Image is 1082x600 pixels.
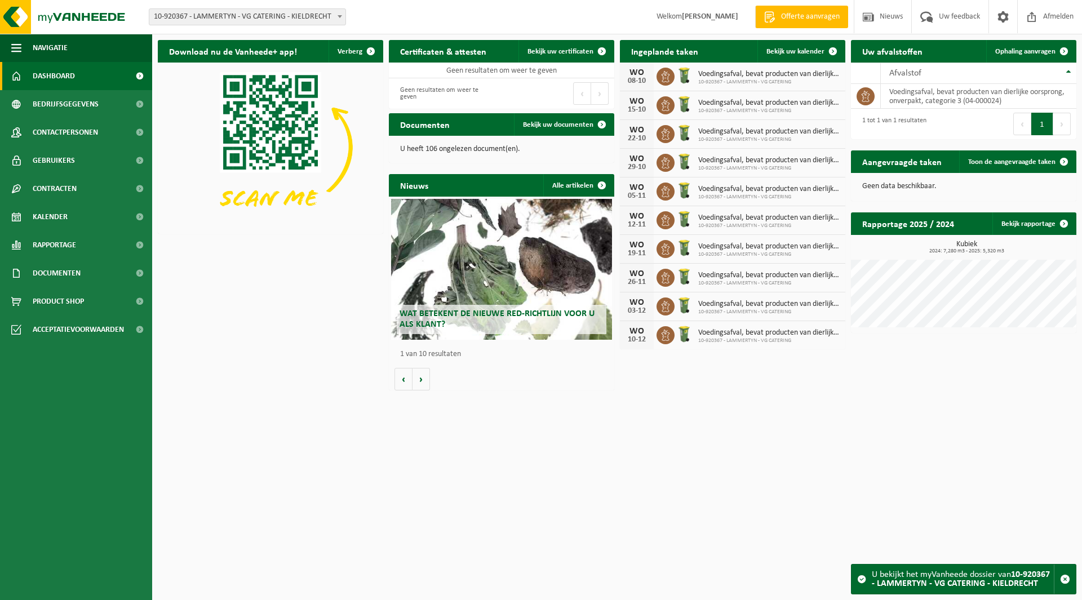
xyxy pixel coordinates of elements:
[698,127,840,136] span: Voedingsafval, bevat producten van dierlijke oorsprong, onverpakt, categorie 3
[389,113,461,135] h2: Documenten
[620,40,709,62] h2: Ingeplande taken
[400,145,603,153] p: U heeft 106 ongelezen document(en).
[626,327,648,336] div: WO
[626,77,648,85] div: 08-10
[626,183,648,192] div: WO
[389,174,440,196] h2: Nieuws
[626,163,648,171] div: 29-10
[400,309,595,329] span: Wat betekent de nieuwe RED-richtlijn voor u als klant?
[394,368,413,390] button: Vorige
[889,69,921,78] span: Afvalstof
[338,48,362,55] span: Verberg
[626,269,648,278] div: WO
[626,298,648,307] div: WO
[698,108,840,114] span: 10-920367 - LAMMERTYN - VG CATERING
[391,199,612,340] a: Wat betekent de nieuwe RED-richtlijn voor u als klant?
[626,241,648,250] div: WO
[675,210,694,229] img: WB-0140-HPE-GN-50
[675,325,694,344] img: WB-0140-HPE-GN-50
[626,154,648,163] div: WO
[959,150,1075,173] a: Toon de aangevraagde taken
[968,158,1056,166] span: Toon de aangevraagde taken
[591,82,609,105] button: Next
[755,6,848,28] a: Offerte aanvragen
[626,135,648,143] div: 22-10
[698,280,840,287] span: 10-920367 - LAMMERTYN - VG CATERING
[675,267,694,286] img: WB-0140-HPE-GN-50
[857,112,926,136] div: 1 tot 1 van 1 resultaten
[778,11,842,23] span: Offerte aanvragen
[33,90,99,118] span: Bedrijfsgegevens
[698,156,840,165] span: Voedingsafval, bevat producten van dierlijke oorsprong, onverpakt, categorie 3
[675,152,694,171] img: WB-0140-HPE-GN-50
[33,146,75,175] span: Gebruikers
[698,194,840,201] span: 10-920367 - LAMMERTYN - VG CATERING
[626,192,648,200] div: 05-11
[698,214,840,223] span: Voedingsafval, bevat producten van dierlijke oorsprong, onverpakt, categorie 3
[33,118,98,146] span: Contactpersonen
[626,336,648,344] div: 10-12
[862,183,1065,190] p: Geen data beschikbaar.
[881,84,1076,109] td: voedingsafval, bevat producten van dierlijke oorsprong, onverpakt, categorie 3 (04-000024)
[698,328,840,337] span: Voedingsafval, bevat producten van dierlijke oorsprong, onverpakt, categorie 3
[851,212,965,234] h2: Rapportage 2025 / 2024
[698,165,840,172] span: 10-920367 - LAMMERTYN - VG CATERING
[851,150,953,172] h2: Aangevraagde taken
[757,40,844,63] a: Bekijk uw kalender
[766,48,824,55] span: Bekijk uw kalender
[543,174,613,197] a: Alle artikelen
[33,34,68,62] span: Navigatie
[149,9,345,25] span: 10-920367 - LAMMERTYN - VG CATERING - KIELDRECHT
[527,48,593,55] span: Bekijk uw certificaten
[698,309,840,315] span: 10-920367 - LAMMERTYN - VG CATERING
[857,248,1076,254] span: 2024: 7,280 m3 - 2025: 5,320 m3
[675,181,694,200] img: WB-0140-HPE-GN-50
[158,40,308,62] h2: Download nu de Vanheede+ app!
[626,307,648,315] div: 03-12
[1031,113,1053,135] button: 1
[33,62,75,90] span: Dashboard
[1053,113,1071,135] button: Next
[675,123,694,143] img: WB-0140-HPE-GN-50
[33,175,77,203] span: Contracten
[33,287,84,315] span: Product Shop
[33,203,68,231] span: Kalender
[992,212,1075,235] a: Bekijk rapportage
[698,79,840,86] span: 10-920367 - LAMMERTYN - VG CATERING
[698,337,840,344] span: 10-920367 - LAMMERTYN - VG CATERING
[394,81,496,106] div: Geen resultaten om weer te geven
[682,12,738,21] strong: [PERSON_NAME]
[389,63,614,78] td: Geen resultaten om weer te geven
[33,259,81,287] span: Documenten
[675,95,694,114] img: WB-0140-HPE-GN-50
[675,238,694,257] img: WB-0140-HPE-GN-50
[33,231,76,259] span: Rapportage
[626,250,648,257] div: 19-11
[995,48,1056,55] span: Ophaling aanvragen
[626,106,648,114] div: 15-10
[626,278,648,286] div: 26-11
[698,70,840,79] span: Voedingsafval, bevat producten van dierlijke oorsprong, onverpakt, categorie 3
[33,315,124,344] span: Acceptatievoorwaarden
[698,242,840,251] span: Voedingsafval, bevat producten van dierlijke oorsprong, onverpakt, categorie 3
[698,223,840,229] span: 10-920367 - LAMMERTYN - VG CATERING
[158,63,383,232] img: Download de VHEPlus App
[518,40,613,63] a: Bekijk uw certificaten
[573,82,591,105] button: Previous
[698,136,840,143] span: 10-920367 - LAMMERTYN - VG CATERING
[698,99,840,108] span: Voedingsafval, bevat producten van dierlijke oorsprong, onverpakt, categorie 3
[514,113,613,136] a: Bekijk uw documenten
[1013,113,1031,135] button: Previous
[857,241,1076,254] h3: Kubiek
[872,570,1050,588] strong: 10-920367 - LAMMERTYN - VG CATERING - KIELDRECHT
[329,40,382,63] button: Verberg
[626,221,648,229] div: 12-11
[986,40,1075,63] a: Ophaling aanvragen
[626,212,648,221] div: WO
[389,40,498,62] h2: Certificaten & attesten
[698,185,840,194] span: Voedingsafval, bevat producten van dierlijke oorsprong, onverpakt, categorie 3
[675,296,694,315] img: WB-0140-HPE-GN-50
[149,8,346,25] span: 10-920367 - LAMMERTYN - VG CATERING - KIELDRECHT
[872,565,1054,594] div: U bekijkt het myVanheede dossier van
[698,300,840,309] span: Voedingsafval, bevat producten van dierlijke oorsprong, onverpakt, categorie 3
